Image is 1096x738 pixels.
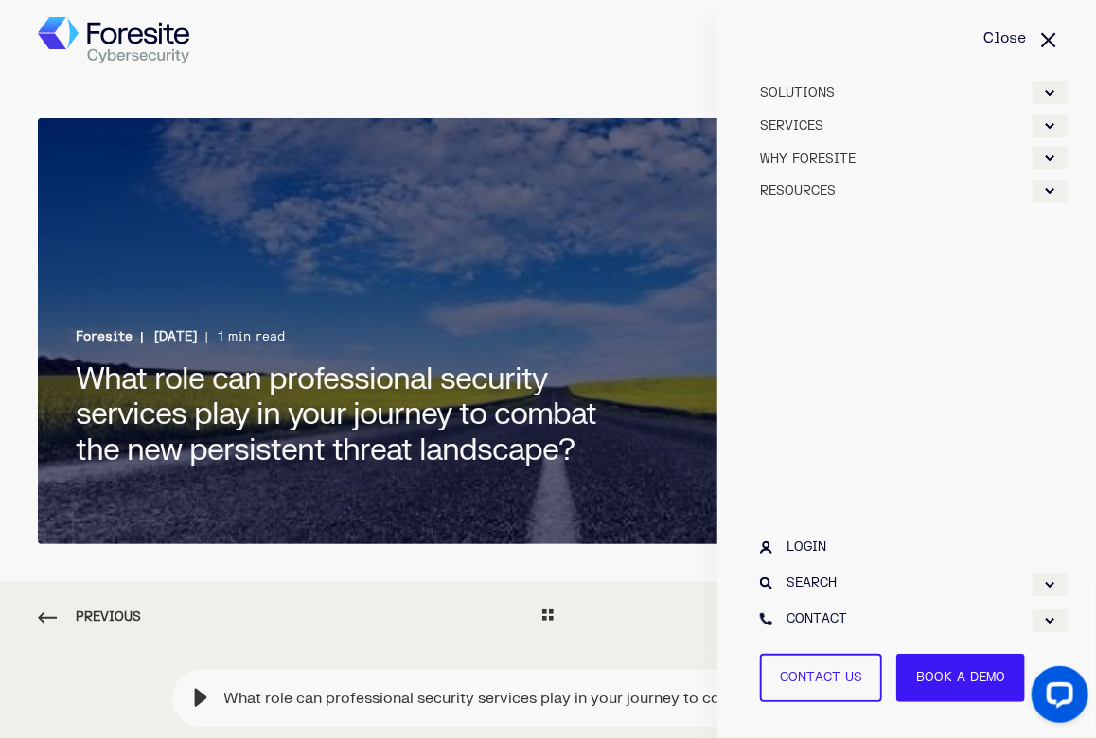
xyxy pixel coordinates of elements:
[760,608,1068,630] a: CONTACT Expand CONTACT
[38,606,141,627] a: Previous Page
[1033,180,1068,202] div: Expand RESOURCES
[182,679,220,717] div: Play
[542,606,554,627] a: Go Back
[746,28,1068,49] a: Close Burger Menu
[760,572,1068,593] a: SEARCH Expand SEARCH
[760,654,882,702] a: Contact Us
[760,184,836,199] span: RESOURCES
[133,326,198,352] span: [DATE]
[38,606,141,627] span: Previous
[787,539,826,554] span: LOGIN
[787,611,847,626] span: CONTACT
[1033,573,1068,596] div: Expand SEARCH
[76,360,596,470] span: What role can professional security services play in your journey to combat the new persistent th...
[38,17,189,64] img: Foresite logo, a hexagon shape of blues with a directional arrow to the right hand side, and the ...
[1033,114,1068,137] div: Expand SERVICES
[760,536,1068,557] a: LOGIN
[1033,147,1068,169] div: Expand WHY FORESITE
[746,76,1068,207] div: burger
[1016,659,1096,738] iframe: LiveChat chat widget
[76,326,133,352] a: Foresite
[787,575,837,590] span: SEARCH
[760,151,856,167] span: WHY FORESITE
[896,654,1025,702] a: Book a Demo
[1033,609,1068,632] div: Expand CONTACT
[38,17,189,64] a: Back to Home
[198,326,285,352] span: 1 min read
[746,109,1068,142] a: SERVICES
[760,85,835,100] span: SOLUTIONS
[224,687,845,710] div: What role can professional security services play in your journey to combat the new persistent th...
[172,670,925,727] div: Play blog post audio: What role can professional security services play in your journey to combat...
[1033,81,1068,104] div: Expand SOLUTIONS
